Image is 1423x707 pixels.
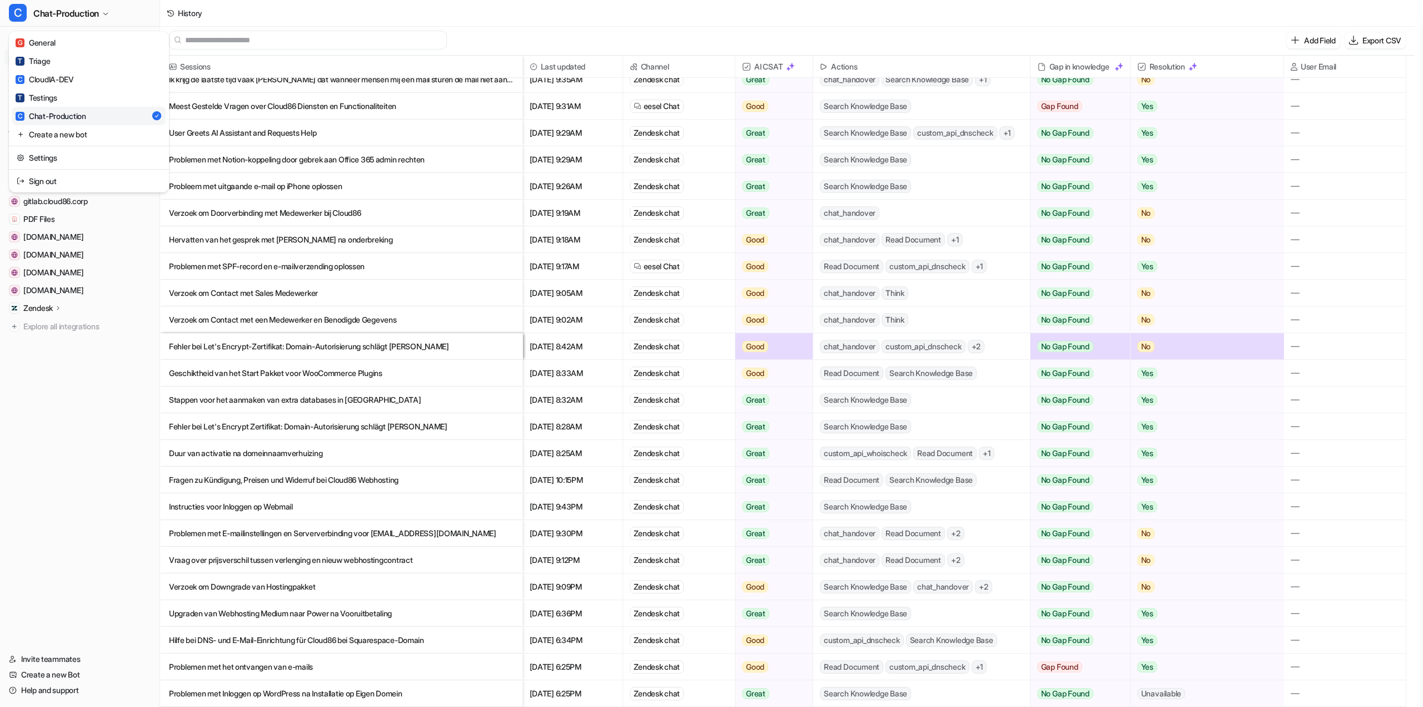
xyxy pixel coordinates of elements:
[33,6,99,21] span: Chat-Production
[16,57,24,66] span: T
[16,92,57,103] div: Testings
[16,110,86,122] div: Chat-Production
[16,37,56,48] div: General
[17,128,24,140] img: reset
[9,31,169,192] div: CChat-Production
[12,125,166,144] a: Create a new bot
[16,93,24,102] span: T
[9,4,27,22] span: C
[16,55,50,67] div: Triage
[12,149,166,167] a: Settings
[17,175,24,187] img: reset
[17,152,24,164] img: reset
[16,73,74,85] div: CloudIA-DEV
[16,75,24,84] span: C
[16,38,24,47] span: G
[16,112,24,121] span: C
[12,172,166,190] a: Sign out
